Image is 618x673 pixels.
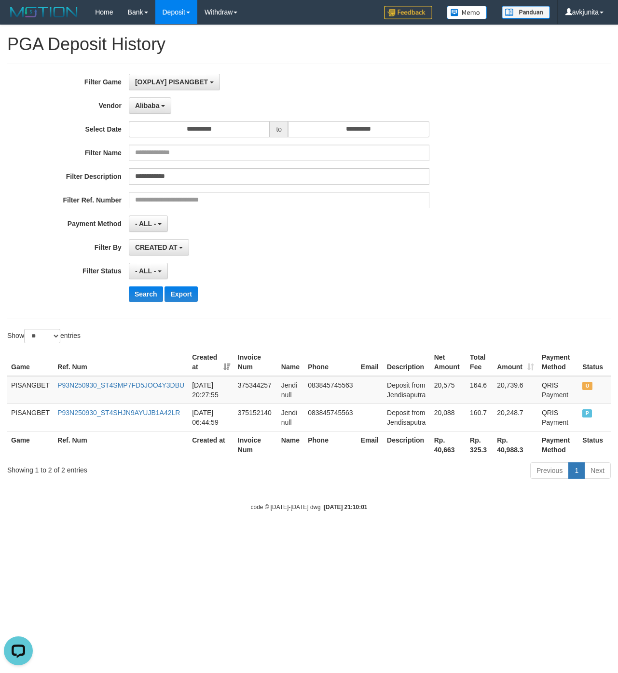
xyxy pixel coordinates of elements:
[304,404,357,431] td: 083845745563
[538,431,578,458] th: Payment Method
[165,286,197,302] button: Export
[129,263,168,279] button: - ALL -
[466,431,493,458] th: Rp. 325.3
[7,5,81,19] img: MOTION_logo.png
[277,376,304,404] td: Jendi null
[234,376,277,404] td: 375344257
[7,461,250,475] div: Showing 1 to 2 of 2 entries
[383,431,430,458] th: Description
[57,381,184,389] a: P93N250930_ST4SMP7FD5JOO4Y3DBU
[129,97,171,114] button: Alibaba
[135,78,208,86] span: [OXPLAY] PISANGBET
[7,35,611,54] h1: PGA Deposit History
[530,462,569,479] a: Previous
[383,404,430,431] td: Deposit from Jendisaputra
[304,349,357,376] th: Phone
[538,376,578,404] td: QRIS Payment
[430,404,466,431] td: 20,088
[277,349,304,376] th: Name
[538,404,578,431] td: QRIS Payment
[129,74,220,90] button: [OXPLAY] PISANGBET
[357,431,384,458] th: Email
[129,239,190,256] button: CREATED AT
[234,349,277,376] th: Invoice Num
[502,6,550,19] img: panduan.png
[7,431,54,458] th: Game
[493,431,538,458] th: Rp. 40,988.3
[304,376,357,404] td: 083845745563
[447,6,487,19] img: Button%20Memo.svg
[324,504,367,511] strong: [DATE] 21:10:01
[270,121,288,137] span: to
[277,404,304,431] td: Jendi null
[188,349,234,376] th: Created at: activate to sort column ascending
[466,376,493,404] td: 164.6
[578,431,611,458] th: Status
[466,404,493,431] td: 160.7
[188,376,234,404] td: [DATE] 20:27:55
[430,376,466,404] td: 20,575
[135,267,156,275] span: - ALL -
[7,349,54,376] th: Game
[54,349,188,376] th: Ref. Num
[135,102,160,109] span: Alibaba
[135,220,156,228] span: - ALL -
[129,215,168,232] button: - ALL -
[7,329,81,343] label: Show entries
[383,349,430,376] th: Description
[251,504,368,511] small: code © [DATE]-[DATE] dwg |
[7,376,54,404] td: PISANGBET
[188,404,234,431] td: [DATE] 06:44:59
[24,329,60,343] select: Showentries
[384,6,432,19] img: Feedback.jpg
[466,349,493,376] th: Total Fee
[234,404,277,431] td: 375152140
[304,431,357,458] th: Phone
[568,462,585,479] a: 1
[54,431,188,458] th: Ref. Num
[493,349,538,376] th: Amount: activate to sort column ascending
[538,349,578,376] th: Payment Method
[277,431,304,458] th: Name
[430,349,466,376] th: Net Amount
[582,409,592,417] span: PAID
[578,349,611,376] th: Status
[129,286,163,302] button: Search
[584,462,611,479] a: Next
[493,404,538,431] td: 20,248.7
[188,431,234,458] th: Created at
[582,382,592,390] span: UNPAID
[383,376,430,404] td: Deposit from Jendisaputra
[57,409,180,417] a: P93N250930_ST4SHJN9AYUJB1A42LR
[493,376,538,404] td: 20,739.6
[135,243,178,251] span: CREATED AT
[234,431,277,458] th: Invoice Num
[357,349,384,376] th: Email
[430,431,466,458] th: Rp. 40,663
[4,4,33,33] button: Open LiveChat chat widget
[7,404,54,431] td: PISANGBET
